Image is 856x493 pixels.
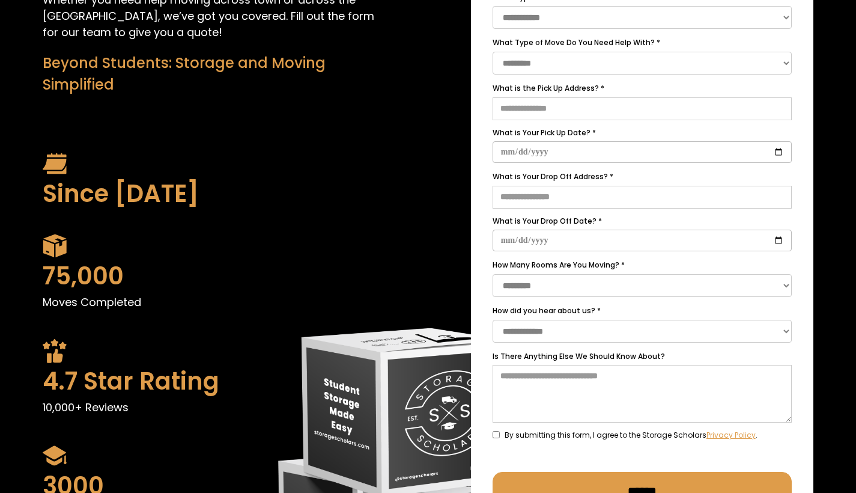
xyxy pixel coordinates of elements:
[43,294,385,310] p: Moves Completed
[706,430,756,440] a: Privacy Policy
[43,176,385,212] div: Since [DATE]
[43,399,385,415] p: 10,000+ Reviews
[493,126,792,139] label: What is Your Pick Up Date? *
[493,350,792,363] label: Is There Anything Else We Should Know About?
[43,52,385,96] div: Beyond Students: Storage and Moving Simplified
[493,82,792,95] label: What is the Pick Up Address? *
[43,363,385,399] div: 4.7 Star Rating
[493,215,792,228] label: What is Your Drop Off Date? *
[493,170,792,183] label: What is Your Drop Off Address? *
[493,431,500,438] input: By submitting this form, I agree to the Storage ScholarsPrivacy Policy.
[493,304,792,317] label: How did you hear about us? *
[493,259,792,272] label: How Many Rooms Are You Moving? *
[493,36,792,49] label: What Type of Move Do You Need Help With? *
[43,258,385,294] div: 75,000
[505,429,757,442] span: By submitting this form, I agree to the Storage Scholars .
